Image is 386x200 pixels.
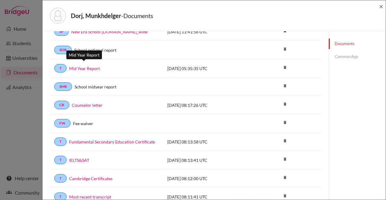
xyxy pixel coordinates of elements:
a: School midyear report [74,84,116,90]
span: × [379,2,383,11]
a: Fee waiver [73,120,93,127]
i: delete [280,155,289,164]
i: delete [280,100,289,109]
div: [DATE] 05:35:35 UTC [163,65,253,72]
i: delete [280,136,289,145]
div: [DATE] 08:12:00 UTC [163,175,253,182]
a: T [54,64,67,72]
a: SOR [54,46,72,54]
a: Common App [329,51,386,62]
a: SP [54,27,69,36]
a: IELTS&SAT [69,157,89,163]
button: Close [379,3,383,10]
a: Documents [329,38,386,49]
a: School optional report [74,47,116,53]
i: delete [280,81,289,90]
div: [DATE] 08:11:41 UTC [163,194,253,200]
a: delete [280,27,289,35]
div: [DATE] 08:13:41 UTC [163,157,253,163]
a: Fundamental Secondary Education Certificate [69,139,155,145]
a: Mid Year Report [69,65,100,72]
i: delete [280,118,289,127]
i: delete [280,173,289,182]
div: [DATE] 11:41:56 UTC [163,29,253,35]
a: T [54,156,67,164]
a: Cambridge Certificates [69,175,112,182]
a: Counselor letter [72,102,103,108]
i: delete [280,45,289,54]
i: delete [280,63,289,72]
a: T [54,137,67,146]
strong: Dorj, Munkhdelger [71,12,121,19]
div: [DATE] 08:17:26 UTC [163,102,253,108]
a: CR [54,101,69,109]
span: - Documents [121,12,153,19]
div: Mid Year Report [66,51,102,59]
a: New Era School [DOMAIN_NAME]_wide [71,29,147,35]
a: Most recent transcript [69,194,111,200]
div: [DATE] 08:13:58 UTC [163,139,253,145]
a: T [54,174,67,183]
a: FW [54,119,71,128]
a: SMR [54,82,72,91]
